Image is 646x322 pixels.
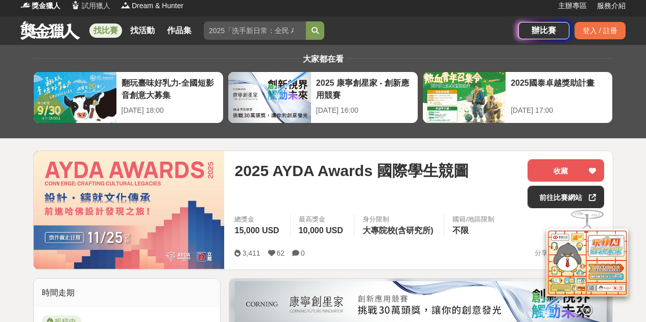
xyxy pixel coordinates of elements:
img: Cover Image [34,151,225,269]
span: 0 [301,249,305,257]
div: 身分限制 [363,214,436,225]
input: 2025「洗手新日常：全民 ALL IN」洗手歌全台徵選 [204,21,306,40]
div: 國籍/地區限制 [452,214,494,225]
a: LogoDream & Hunter [121,1,183,11]
span: 2025 AYDA Awards 國際學生競圖 [234,159,468,182]
span: 獎金獵人 [32,1,60,11]
button: 收藏 [528,159,604,182]
img: d2146d9a-e6f6-4337-9592-8cefde37ba6b.png [546,229,628,296]
span: 總獎金 [234,214,281,225]
div: 2025國泰卓越獎助計畫 [511,77,607,100]
a: 找比賽 [89,23,122,38]
span: 分享至 [535,245,555,261]
a: 2025國泰卓越獎助計畫[DATE] 17:00 [422,71,613,123]
span: Dream & Hunter [132,1,183,11]
span: 不限 [452,226,469,235]
div: [DATE] 18:00 [122,105,218,116]
a: Logo試用獵人 [70,1,110,11]
span: 62 [277,249,285,257]
a: 找活動 [126,23,159,38]
span: 15,000 USD [234,226,279,235]
span: 最高獎金 [299,214,346,225]
a: 前往比賽網站 [528,186,604,208]
a: Logo獎金獵人 [20,1,60,11]
span: 大家都在看 [300,55,346,63]
a: 服務介紹 [597,1,626,11]
span: 大專院校(含研究所) [363,226,434,235]
span: 10,000 USD [299,226,343,235]
a: 辦比賽 [518,22,569,39]
span: 試用獵人 [82,1,110,11]
a: 2025 康寧創星家 - 創新應用競賽[DATE] 16:00 [228,71,418,123]
div: 時間走期 [34,279,221,307]
div: 登入 / 註冊 [575,22,626,39]
span: 3,411 [242,249,260,257]
a: 翻玩臺味好乳力-全國短影音創意大募集[DATE] 18:00 [33,71,224,123]
a: 作品集 [163,23,196,38]
a: 主辦專區 [558,1,587,11]
div: [DATE] 16:00 [316,105,413,116]
div: 2025 康寧創星家 - 創新應用競賽 [316,77,413,100]
div: 翻玩臺味好乳力-全國短影音創意大募集 [122,77,218,100]
div: [DATE] 17:00 [511,105,607,116]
